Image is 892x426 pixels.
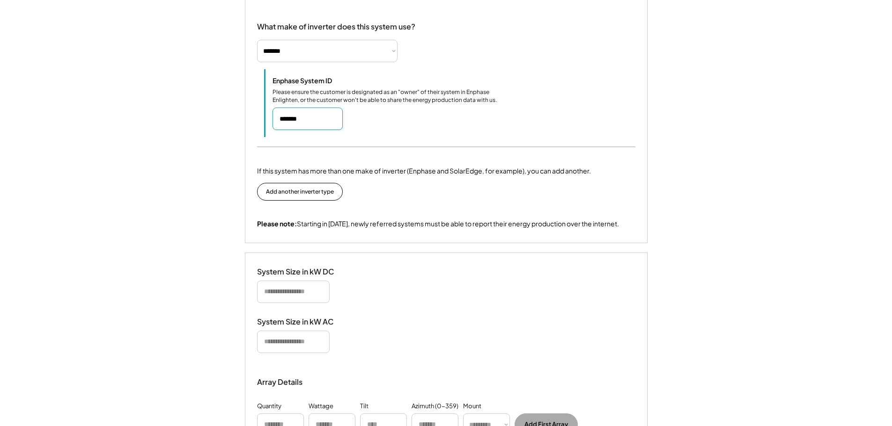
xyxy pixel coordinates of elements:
[257,267,351,277] div: System Size in kW DC
[412,402,458,411] div: Azimuth (0-359)
[257,13,415,34] div: What make of inverter does this system use?
[257,317,351,327] div: System Size in kW AC
[257,183,343,201] button: Add another inverter type
[257,219,297,228] strong: Please note:
[273,76,366,85] div: Enphase System ID
[257,402,281,411] div: Quantity
[309,402,333,411] div: Wattage
[257,376,304,388] div: Array Details
[257,219,619,229] div: Starting in [DATE], newly referred systems must be able to report their energy production over th...
[273,88,507,104] div: Please ensure the customer is designated as an "owner" of their system in Enphase Enlighten, or t...
[463,402,481,411] div: Mount
[257,166,591,176] div: If this system has more than one make of inverter (Enphase and SolarEdge, for example), you can a...
[360,402,369,411] div: Tilt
